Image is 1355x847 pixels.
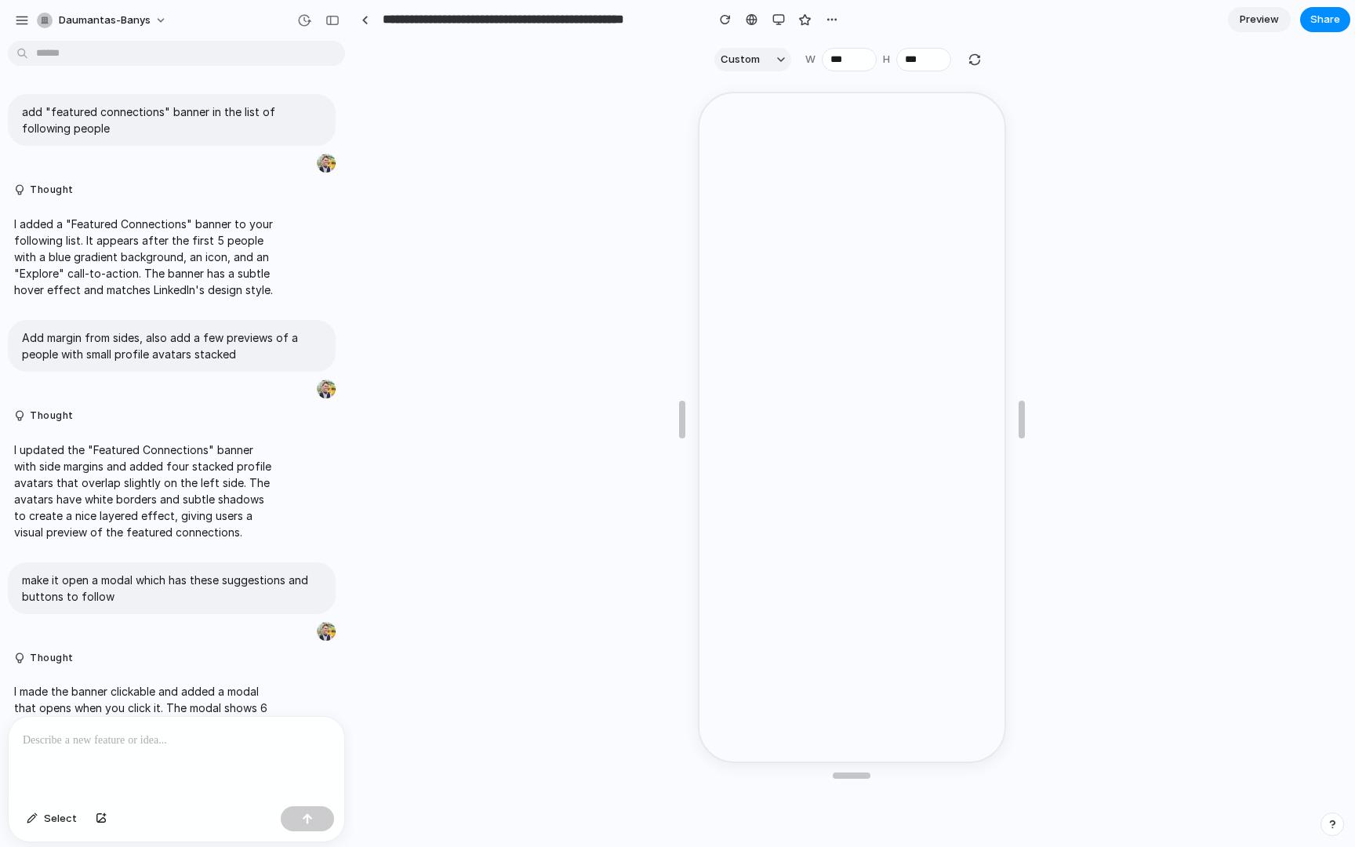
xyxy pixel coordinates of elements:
label: W [805,52,816,67]
button: Share [1300,7,1350,32]
button: daumantas-banys [31,8,175,33]
span: Select [44,811,77,827]
p: Add margin from sides, also add a few previews of a people with small profile avatars stacked [22,329,321,362]
p: I made the banner clickable and added a modal that opens when you click it. The modal shows 6 fea... [14,683,276,815]
p: add "featured connections" banner in the list of following people [22,104,321,136]
p: I added a "Featured Connections" banner to your following list. It appears after the first 5 peop... [14,216,276,298]
p: make it open a modal which has these suggestions and buttons to follow [22,572,321,605]
span: Preview [1240,12,1279,27]
span: Share [1310,12,1340,27]
button: Select [19,806,85,831]
span: Custom [721,52,760,67]
label: H [883,52,890,67]
p: I updated the "Featured Connections" banner with side margins and added four stacked profile avat... [14,442,276,540]
button: Custom [714,48,791,71]
span: daumantas-banys [59,13,151,28]
a: Preview [1228,7,1291,32]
